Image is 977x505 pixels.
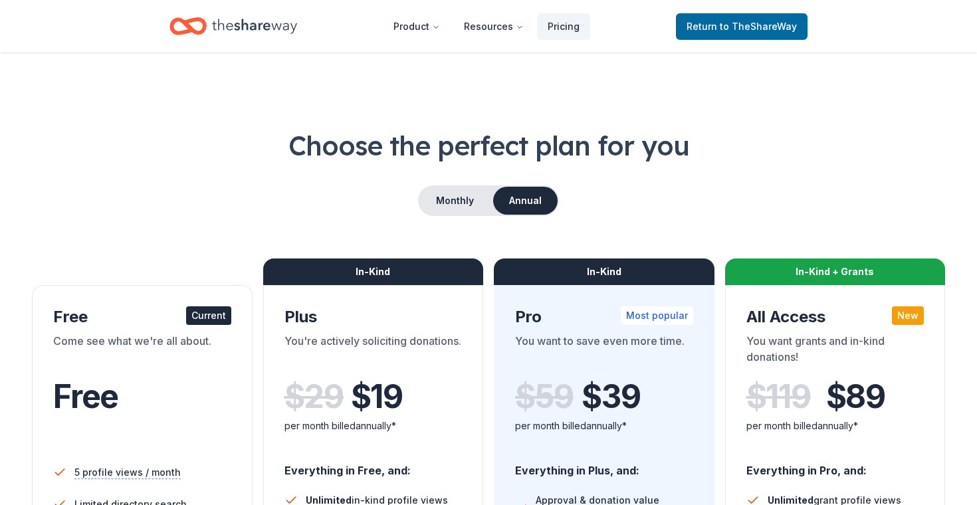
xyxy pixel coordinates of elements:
span: Free [53,377,118,416]
a: Returnto TheShareWay [676,13,808,40]
div: per month billed annually* [284,418,463,434]
span: 5 profile views / month [74,464,181,480]
div: Most popular [621,306,693,325]
div: In-Kind [494,258,714,285]
div: All Access [746,306,924,328]
div: In-Kind + Grants [725,258,946,285]
button: Product [383,13,451,40]
div: Everything in Plus, and: [515,451,693,479]
div: In-Kind [263,258,484,285]
a: Home [169,11,297,42]
div: Plus [284,306,463,328]
span: $ 39 [582,378,640,415]
button: Resources [453,13,534,40]
div: Everything in Pro, and: [746,451,924,479]
div: New [892,306,924,325]
a: Pricing [537,13,590,40]
div: Free [53,306,231,328]
h1: Choose the perfect plan for you [32,127,945,164]
nav: Main [383,11,590,42]
div: You want grants and in-kind donations! [746,333,924,370]
div: Current [186,306,231,325]
div: Come see what we're all about. [53,333,231,370]
button: Annual [493,187,558,215]
button: Monthly [419,187,490,215]
span: to TheShareWay [720,21,797,32]
div: Everything in Free, and: [284,451,463,479]
span: $ 19 [351,378,403,415]
span: $ 89 [826,378,885,415]
span: Return [687,19,797,35]
div: You're actively soliciting donations. [284,333,463,370]
div: You want to save even more time. [515,333,693,370]
div: Pro [515,306,693,328]
div: per month billed annually* [515,418,693,434]
div: per month billed annually* [746,418,924,434]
